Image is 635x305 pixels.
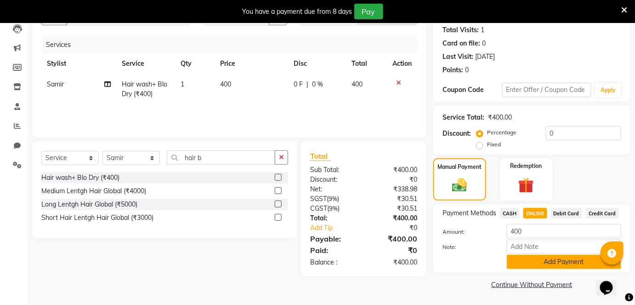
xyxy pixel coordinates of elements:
[510,162,542,170] label: Redemption
[442,65,463,75] div: Points:
[507,240,621,254] input: Add Note
[513,176,539,196] img: _gift.svg
[41,200,137,209] div: Long Lentgh Hair Global (₹5000)
[176,53,215,74] th: Qty
[442,52,473,62] div: Last Visit:
[303,258,364,267] div: Balance :
[442,129,471,138] div: Discount:
[363,204,424,213] div: ₹30.51
[475,52,495,62] div: [DATE]
[442,208,496,218] span: Payment Methods
[442,85,502,95] div: Coupon Code
[310,151,331,161] span: Total
[306,80,308,89] span: |
[41,213,153,223] div: Short Hair Lentgh Hair Global (₹3000)
[329,205,338,212] span: 9%
[41,173,119,183] div: Hair wash+ Blo Dry (₹400)
[288,53,346,74] th: Disc
[294,80,303,89] span: 0 F
[487,140,501,149] label: Fixed
[41,53,116,74] th: Stylist
[303,245,364,256] div: Paid:
[507,255,621,269] button: Add Payment
[363,165,424,175] div: ₹400.00
[122,80,167,98] span: Hair wash+ Blo Dry (₹400)
[363,175,424,184] div: ₹0
[363,258,424,267] div: ₹400.00
[436,228,500,236] label: Amount:
[215,53,288,74] th: Price
[488,113,512,122] div: ₹400.00
[482,39,486,48] div: 0
[312,80,323,89] span: 0 %
[596,268,626,296] iframe: chat widget
[523,208,547,219] span: ONLINE
[442,113,484,122] div: Service Total:
[442,39,480,48] div: Card on file:
[303,233,364,244] div: Payable:
[310,195,327,203] span: SGST
[465,65,469,75] div: 0
[448,177,472,194] img: _cash.svg
[481,25,484,35] div: 1
[303,223,374,233] a: Add Tip
[167,150,275,165] input: Search or Scan
[116,53,176,74] th: Service
[303,175,364,184] div: Discount:
[303,213,364,223] div: Total:
[387,53,417,74] th: Action
[303,165,364,175] div: Sub Total:
[586,208,619,219] span: Credit Card
[374,223,424,233] div: ₹0
[352,80,363,88] span: 400
[363,213,424,223] div: ₹400.00
[41,186,146,196] div: Medium Lentgh Hair Global (₹4000)
[363,194,424,204] div: ₹30.51
[346,53,387,74] th: Total
[303,194,364,204] div: ( )
[487,128,516,137] label: Percentage
[363,184,424,194] div: ₹338.98
[303,184,364,194] div: Net:
[500,208,520,219] span: CASH
[435,280,629,290] a: Continue Without Payment
[354,4,383,19] button: Pay
[437,163,482,171] label: Manual Payment
[507,224,621,238] input: Amount
[329,195,337,202] span: 9%
[181,80,185,88] span: 1
[310,204,327,213] span: CGST
[595,83,621,97] button: Apply
[363,245,424,256] div: ₹0
[47,80,64,88] span: Samir
[303,204,364,213] div: ( )
[42,36,424,53] div: Services
[243,7,352,17] div: You have a payment due from 8 days
[363,233,424,244] div: ₹400.00
[220,80,231,88] span: 400
[502,83,592,97] input: Enter Offer / Coupon Code
[436,243,500,251] label: Note:
[551,208,583,219] span: Debit Card
[442,25,479,35] div: Total Visits:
